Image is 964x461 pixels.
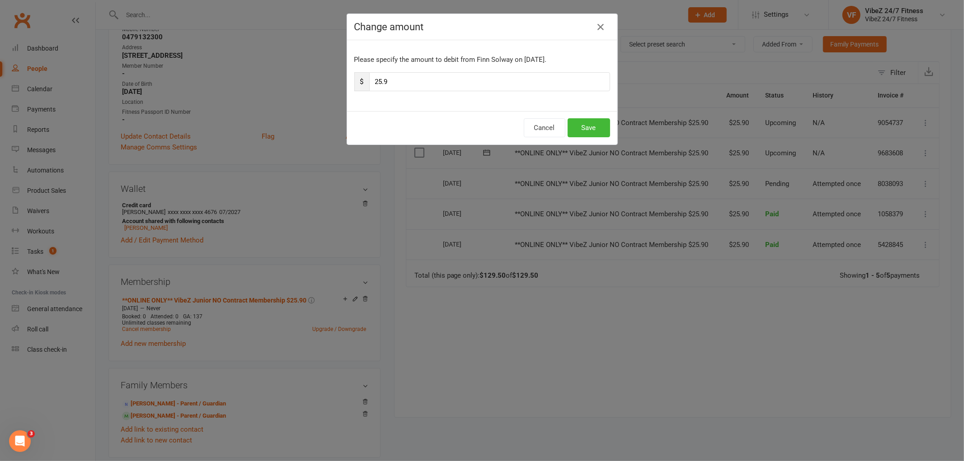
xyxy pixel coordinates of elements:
[568,118,610,137] button: Save
[28,430,35,438] span: 3
[9,430,31,452] iframe: Intercom live chat
[594,20,608,34] button: Close
[354,72,369,91] span: $
[354,54,610,65] p: Please specify the amount to debit from Finn Solway on [DATE].
[354,21,610,33] h4: Change amount
[524,118,565,137] button: Cancel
